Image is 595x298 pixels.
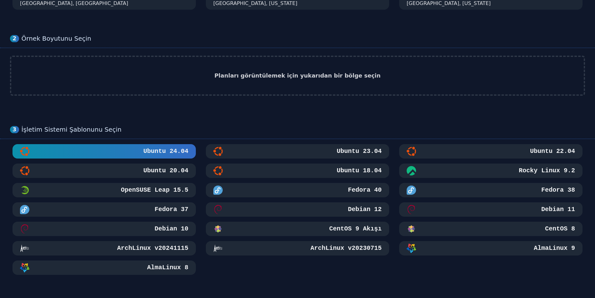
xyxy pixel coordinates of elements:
[20,205,29,214] img: Fedora 37
[407,147,416,156] img: Ubuntu 22.04
[213,185,223,195] img: Fedora 40
[519,167,575,174] font: Rocky Linux 9.2
[206,222,389,236] button: CentOS 9 AkışıCentOS 9 Akışı
[541,186,575,194] font: Fedora 38
[399,144,583,159] button: Ubuntu 22.04Ubuntu 22.04
[12,126,17,133] font: 3
[20,185,29,195] img: OpenSUSE Leap 15.5 Minimum
[147,264,188,271] font: AlmaLinux 8
[213,205,223,214] img: Debian 12
[155,206,188,213] font: Fedora 37
[20,244,29,253] img: ArchLinux v20241115
[12,202,196,217] button: Fedora 37Fedora 37
[143,148,188,155] font: Ubuntu 24.04
[407,185,416,195] img: Fedora 38
[12,222,196,236] button: Debian 10Debian 10
[206,144,389,159] button: Ubuntu 23.04Ubuntu 23.04
[12,35,17,42] font: 2
[12,241,196,255] button: ArchLinux v20241115ArchLinux v20241115
[155,225,188,232] font: Debian 10
[213,244,223,253] img: ArchLinux v20230715
[206,202,389,217] button: Debian 12Debian 12
[22,35,91,42] font: Örnek Boyutunu Seçin
[348,206,382,213] font: Debian 12
[12,164,196,178] button: Ubuntu 20.04Ubuntu 20.04
[214,72,380,79] font: Planları görüntülemek için yukarıdan bir bölge seçin
[399,241,583,255] button: AlmaLinux 9AlmaLinux 9
[399,164,583,178] button: Rocky Linux 9.2Rocky Linux 9.2
[337,167,382,174] font: Ubuntu 18.04
[206,164,389,178] button: Ubuntu 18.04Ubuntu 18.04
[117,245,188,252] font: ArchLinux v20241115
[20,263,29,272] img: AlmaLinux 8
[534,245,575,252] font: AlmaLinux 9
[348,186,382,194] font: Fedora 40
[407,166,416,175] img: Rocky Linux 9.2
[399,183,583,197] button: Fedora 38Fedora 38
[22,126,121,133] font: İşletim Sistemi Şablonunu Seçin
[20,224,29,234] img: Debian 10
[337,148,382,155] font: Ubuntu 23.04
[20,0,128,6] font: [GEOGRAPHIC_DATA], [GEOGRAPHIC_DATA]
[20,166,29,175] img: Ubuntu 20.04
[310,245,382,252] font: ArchLinux v20230715
[20,147,29,156] img: Ubuntu 24.04
[407,0,491,6] font: [GEOGRAPHIC_DATA], [US_STATE]
[213,147,223,156] img: Ubuntu 23.04
[407,205,416,214] img: Debian 11
[12,183,196,197] button: OpenSUSE Leap 15.5 MinimumOpenSUSE Leap 15.5
[407,224,416,234] img: CentOS 8
[12,144,196,159] button: Ubuntu 24.04Ubuntu 24.04
[530,148,575,155] font: Ubuntu 22.04
[545,225,575,232] font: CentOS 8
[407,244,416,253] img: AlmaLinux 9
[541,206,575,213] font: Debian 11
[399,222,583,236] button: CentOS 8CentOS 8
[213,166,223,175] img: Ubuntu 18.04
[143,167,188,174] font: Ubuntu 20.04
[12,260,196,275] button: AlmaLinux 8AlmaLinux 8
[329,225,382,232] font: CentOS 9 Akışı
[213,0,297,6] font: [GEOGRAPHIC_DATA], [US_STATE]
[399,202,583,217] button: Debian 11Debian 11
[206,183,389,197] button: Fedora 40Fedora 40
[213,224,223,234] img: CentOS 9 Akışı
[206,241,389,255] button: ArchLinux v20230715ArchLinux v20230715
[121,186,188,194] font: OpenSUSE Leap 15.5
